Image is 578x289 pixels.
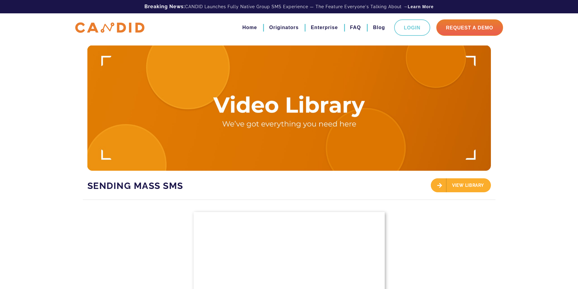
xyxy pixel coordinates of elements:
[144,4,185,9] b: Breaking News:
[242,22,257,33] a: Home
[431,188,491,193] a: View Library
[87,45,491,171] img: Video Library Hero
[373,22,385,33] a: Blog
[436,19,503,36] a: Request A Demo
[75,22,144,33] img: CANDID APP
[269,22,299,33] a: Originators
[431,178,491,192] div: View Library
[311,22,338,33] a: Enterprise
[350,22,361,33] a: FAQ
[408,4,434,10] a: Learn More
[394,19,430,36] a: Login
[87,174,285,195] h1: Sending Mass SMS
